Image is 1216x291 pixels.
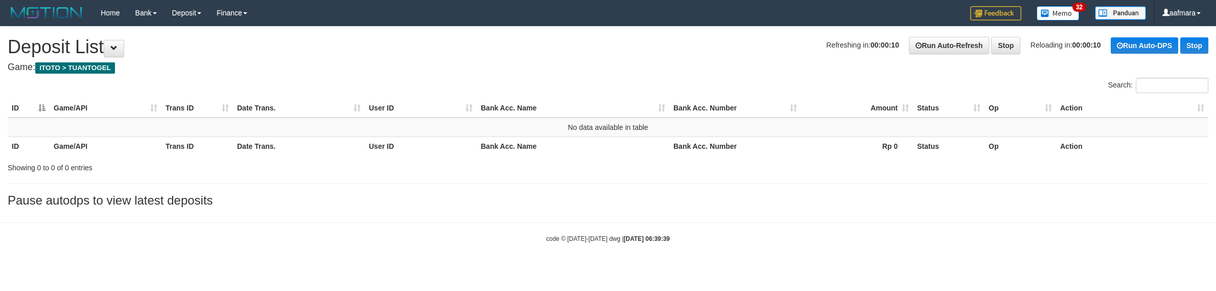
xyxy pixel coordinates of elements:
[1056,137,1208,155] th: Action
[1072,3,1086,12] span: 32
[8,37,1208,57] h1: Deposit List
[985,99,1056,118] th: Op: activate to sort column ascending
[985,137,1056,155] th: Op
[8,5,85,20] img: MOTION_logo.png
[909,37,989,54] a: Run Auto-Refresh
[669,99,801,118] th: Bank Acc. Number: activate to sort column ascending
[161,137,233,155] th: Trans ID
[1037,6,1080,20] img: Button%20Memo.svg
[970,6,1021,20] img: Feedback.jpg
[801,99,913,118] th: Amount: activate to sort column ascending
[1095,6,1146,20] img: panduan.png
[546,235,670,242] small: code © [DATE]-[DATE] dwg |
[1180,37,1208,54] a: Stop
[624,235,670,242] strong: [DATE] 06:39:39
[1031,41,1101,49] span: Reloading in:
[161,99,233,118] th: Trans ID: activate to sort column ascending
[1136,78,1208,93] input: Search:
[50,137,161,155] th: Game/API
[801,137,913,155] th: Rp 0
[8,194,1208,207] h3: Pause autodps to view latest deposits
[871,41,899,49] strong: 00:00:10
[1108,78,1208,93] label: Search:
[477,99,669,118] th: Bank Acc. Name: activate to sort column ascending
[1072,41,1101,49] strong: 00:00:10
[1111,37,1178,54] a: Run Auto-DPS
[8,99,50,118] th: ID: activate to sort column descending
[8,137,50,155] th: ID
[913,99,985,118] th: Status: activate to sort column ascending
[233,99,365,118] th: Date Trans.: activate to sort column ascending
[8,118,1208,137] td: No data available in table
[477,137,669,155] th: Bank Acc. Name
[35,62,115,74] span: ITOTO > TUANTOGEL
[365,99,477,118] th: User ID: activate to sort column ascending
[50,99,161,118] th: Game/API: activate to sort column ascending
[913,137,985,155] th: Status
[8,159,499,173] div: Showing 0 to 0 of 0 entries
[1056,99,1208,118] th: Action: activate to sort column ascending
[8,62,1208,73] h4: Game:
[233,137,365,155] th: Date Trans.
[669,137,801,155] th: Bank Acc. Number
[365,137,477,155] th: User ID
[826,41,899,49] span: Refreshing in:
[991,37,1020,54] a: Stop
